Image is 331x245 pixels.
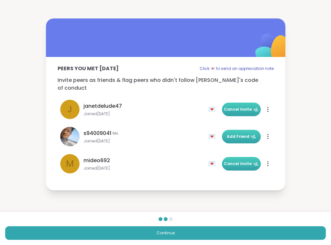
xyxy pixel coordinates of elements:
[227,134,256,139] span: Add Friend
[113,131,119,136] span: Ms.
[222,157,261,171] button: Cancel Invite
[5,226,326,240] button: Continue
[208,131,218,142] div: 💌
[83,129,111,137] span: s94009041
[58,65,119,72] p: Peers you met [DATE]
[67,103,72,116] span: j
[83,157,110,164] span: mideo692
[58,76,274,92] p: Invite peers as friends & flag peers who didn't follow [PERSON_NAME]'s code of conduct
[83,102,122,110] span: janetdelude47
[222,103,261,116] button: Cancel Invite
[208,104,218,115] div: 💌
[83,166,204,171] span: Joined [DATE]
[157,230,175,236] span: Continue
[240,17,304,81] img: ShareWell Logomark
[60,127,80,146] img: s94009041
[200,65,274,72] p: Click 💌 to send an appreciation note
[224,161,259,167] span: Cancel Invite
[224,106,259,112] span: Cancel Invite
[83,111,204,117] span: Joined [DATE]
[66,157,74,171] span: m
[208,159,218,169] div: 💌
[222,130,261,143] button: Add Friend
[83,139,204,144] span: Joined [DATE]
